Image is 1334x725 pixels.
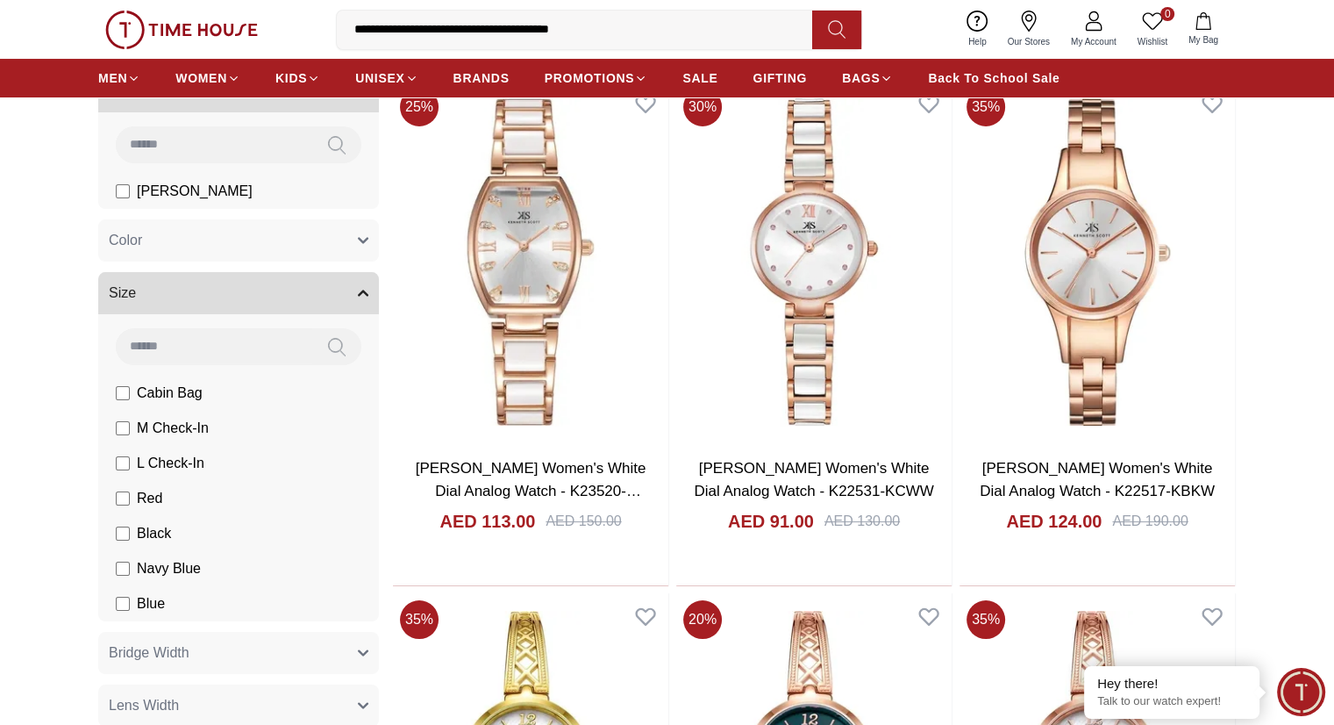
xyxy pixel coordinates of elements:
[1160,7,1174,21] span: 0
[824,511,900,532] div: AED 130.00
[694,460,933,499] a: [PERSON_NAME] Women's White Dial Analog Watch - K22531-KCWW
[1131,35,1174,48] span: Wishlist
[137,593,165,614] span: Blue
[116,421,130,435] input: M Check-In
[842,62,893,94] a: BAGS
[1097,675,1246,693] div: Hey there!
[400,600,439,639] span: 35 %
[275,69,307,87] span: KIDS
[109,230,142,251] span: Color
[98,632,379,674] button: Bridge Width
[137,383,203,404] span: Cabin Bag
[116,492,130,506] input: Red
[116,527,130,541] input: Black
[109,283,136,304] span: Size
[393,81,668,443] img: Kenneth Scott Women's White Dial Analog Watch - K23520-RCWW
[676,81,952,443] img: Kenneth Scott Women's White Dial Analog Watch - K22531-KCWW
[355,62,417,94] a: UNISEX
[416,460,646,521] a: [PERSON_NAME] Women's White Dial Analog Watch - K23520-RCWW
[967,600,1005,639] span: 35 %
[98,219,379,262] button: Color
[1181,33,1225,47] span: My Bag
[98,62,140,94] a: MEN
[116,184,130,198] input: [PERSON_NAME]
[1127,7,1178,52] a: 0Wishlist
[400,88,439,126] span: 25 %
[116,597,130,611] input: Blue
[439,509,535,534] h4: AED 113.00
[116,386,130,400] input: Cabin Bag
[753,69,807,87] span: GIFTING
[546,511,621,532] div: AED 150.00
[175,69,227,87] span: WOMEN
[753,62,807,94] a: GIFTING
[683,88,722,126] span: 30 %
[1006,509,1102,534] h4: AED 124.00
[728,509,814,534] h4: AED 91.00
[109,642,189,664] span: Bridge Width
[98,272,379,314] button: Size
[98,69,127,87] span: MEN
[545,62,648,94] a: PROMOTIONS
[842,69,880,87] span: BAGS
[175,62,240,94] a: WOMEN
[1064,35,1124,48] span: My Account
[137,418,209,439] span: M Check-In
[116,456,130,470] input: L Check-In
[1277,668,1325,716] div: Chat Widget
[928,69,1059,87] span: Back To School Sale
[545,69,635,87] span: PROMOTIONS
[928,62,1059,94] a: Back To School Sale
[958,7,997,52] a: Help
[1112,511,1188,532] div: AED 190.00
[453,62,510,94] a: BRANDS
[961,35,994,48] span: Help
[967,88,1005,126] span: 35 %
[683,600,722,639] span: 20 %
[1097,694,1246,709] p: Talk to our watch expert!
[109,695,179,716] span: Lens Width
[453,69,510,87] span: BRANDS
[980,460,1215,499] a: [PERSON_NAME] Women's White Dial Analog Watch - K22517-KBKW
[1001,35,1057,48] span: Our Stores
[105,11,258,49] img: ...
[355,69,404,87] span: UNISEX
[137,181,253,202] span: [PERSON_NAME]
[682,69,717,87] span: SALE
[997,7,1060,52] a: Our Stores
[116,562,130,576] input: Navy Blue
[137,453,204,474] span: L Check-In
[1178,9,1229,50] button: My Bag
[959,81,1235,443] img: Kenneth Scott Women's White Dial Analog Watch - K22517-KBKW
[137,488,162,509] span: Red
[137,523,171,544] span: Black
[682,62,717,94] a: SALE
[137,558,201,579] span: Navy Blue
[275,62,320,94] a: KIDS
